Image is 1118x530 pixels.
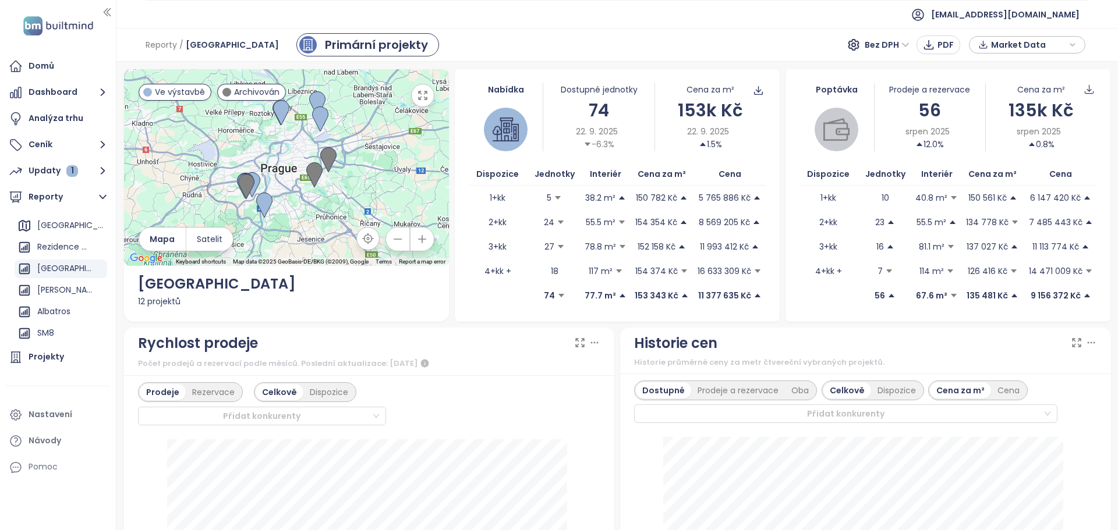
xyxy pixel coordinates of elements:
[583,140,592,148] span: caret-down
[618,194,626,202] span: caret-up
[6,55,110,78] a: Domů
[557,291,565,300] span: caret-down
[15,303,107,321] div: Albatros
[1085,267,1093,275] span: caret-down
[991,36,1066,54] span: Market Data
[6,429,110,453] a: Návody
[585,289,616,302] p: 77.7 m²
[799,210,858,234] td: 2+kk
[543,83,654,96] div: Dostupné jednotky
[699,191,751,204] p: 5 765 886 Kč
[303,384,355,400] div: Dispozice
[1011,218,1019,226] span: caret-down
[1017,125,1061,138] span: srpen 2025
[150,233,175,246] span: Mapa
[753,291,762,300] span: caret-up
[986,97,1096,124] div: 135k Kč
[1010,291,1018,300] span: caret-up
[1010,267,1018,275] span: caret-down
[967,240,1008,253] p: 137 027 Kč
[635,216,677,229] p: 154 354 Kč
[29,350,64,364] div: Projekty
[186,227,233,251] button: Satelit
[1083,291,1091,300] span: caret-up
[29,59,54,73] div: Domů
[687,125,729,138] span: 22. 9. 2025
[469,234,527,259] td: 3+kk
[589,265,613,278] p: 117 m²
[6,346,110,369] a: Projekty
[700,240,749,253] p: 11 993 412 Kč
[876,240,884,253] p: 16
[186,384,241,400] div: Rezervace
[1028,140,1036,148] span: caret-up
[946,267,954,275] span: caret-down
[878,265,883,278] p: 7
[15,238,107,257] div: Rezidence Cakovice
[6,133,110,156] button: Ceník
[823,382,871,399] div: Celkově
[615,267,623,275] span: caret-down
[635,265,678,278] p: 154 374 Kč
[37,261,93,276] div: [GEOGRAPHIC_DATA]
[680,194,688,202] span: caret-up
[635,289,678,302] p: 153 343 Kč
[875,289,885,302] p: 56
[127,251,165,266] a: Open this area in Google Maps (opens a new window)
[919,240,944,253] p: 81.1 m²
[296,33,439,56] a: primary
[6,456,110,479] div: Pomoc
[376,258,392,265] a: Terms (opens in new tab)
[586,216,615,229] p: 55.5 m²
[1085,218,1093,226] span: caret-up
[680,267,688,275] span: caret-down
[197,233,222,246] span: Satelit
[15,281,107,300] div: [PERSON_NAME]
[234,86,279,98] span: Archivován
[886,243,894,251] span: caret-up
[557,218,565,226] span: caret-down
[15,324,107,343] div: SM8
[930,382,991,399] div: Cena za m²
[694,163,766,186] th: Cena
[950,194,958,202] span: caret-down
[752,218,760,226] span: caret-up
[947,243,955,251] span: caret-down
[544,216,554,229] p: 24
[37,240,93,254] div: Rezidence Cakovice
[887,291,896,300] span: caret-up
[871,382,922,399] div: Dispozice
[544,240,554,253] p: 27
[751,243,759,251] span: caret-up
[585,191,615,204] p: 38.2 m²
[583,138,614,151] div: -6.3%
[1029,216,1082,229] p: 7 485 443 Kč
[29,407,72,422] div: Nastavení
[799,234,858,259] td: 3+kk
[858,163,913,186] th: Jednotky
[917,216,946,229] p: 55.5 m²
[753,194,761,202] span: caret-up
[1010,243,1018,251] span: caret-up
[1017,83,1065,96] div: Cena za m²
[576,125,618,138] span: 22. 9. 2025
[698,289,751,302] p: 11 377 635 Kč
[469,186,527,210] td: 1+kk
[155,86,205,98] span: Ve výstavbě
[6,159,110,183] button: Updaty 1
[698,265,751,278] p: 16 633 309 Kč
[554,194,562,202] span: caret-down
[1028,138,1055,151] div: 0.8%
[551,265,558,278] p: 18
[699,140,707,148] span: caret-up
[138,332,258,354] div: Rychlost prodeje
[968,265,1007,278] p: 126 416 Kč
[1030,191,1081,204] p: 6 147 420 Kč
[557,243,565,251] span: caret-down
[699,216,750,229] p: 8 569 205 Kč
[15,259,107,278] div: [GEOGRAPHIC_DATA]
[6,403,110,426] a: Nastavení
[469,83,543,96] div: Nabídka
[469,163,527,186] th: Dispozice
